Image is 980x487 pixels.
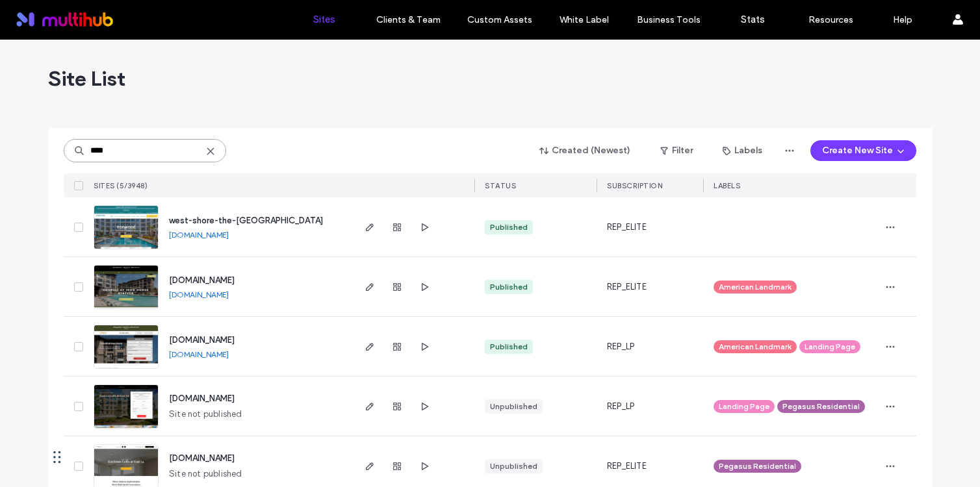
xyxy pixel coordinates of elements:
[169,349,229,359] a: [DOMAIN_NAME]
[376,14,441,25] label: Clients & Team
[805,341,855,353] span: Landing Page
[528,140,642,161] button: Created (Newest)
[485,181,516,190] span: STATUS
[94,181,148,190] span: SITES (5/3948)
[53,438,61,477] div: Drag
[169,393,235,403] a: [DOMAIN_NAME]
[810,140,916,161] button: Create New Site
[714,181,740,190] span: LABELS
[490,281,528,293] div: Published
[711,140,774,161] button: Labels
[607,400,634,413] span: REP_LP
[782,401,860,412] span: Pegasus Residential
[637,14,701,25] label: Business Tools
[490,221,528,233] div: Published
[313,14,335,25] label: Sites
[169,290,229,299] a: [DOMAIN_NAME]
[719,341,792,353] span: American Landmark
[607,460,647,473] span: REP_ELITE
[719,281,792,293] span: American Landmark
[490,460,537,472] div: Unpublished
[607,221,647,234] span: REP_ELITE
[169,216,323,225] a: west-shore-the-[GEOGRAPHIC_DATA]
[30,9,57,21] span: Help
[741,14,765,25] label: Stats
[490,341,528,353] div: Published
[893,14,912,25] label: Help
[169,230,229,240] a: [DOMAIN_NAME]
[607,181,662,190] span: SUBSCRIPTION
[48,66,125,92] span: Site List
[169,335,235,345] a: [DOMAIN_NAME]
[490,401,537,412] div: Unpublished
[467,14,532,25] label: Custom Assets
[808,14,853,25] label: Resources
[560,14,609,25] label: White Label
[169,468,242,481] span: Site not published
[607,281,647,293] span: REP_ELITE
[647,140,706,161] button: Filter
[607,340,634,353] span: REP_LP
[169,275,235,285] a: [DOMAIN_NAME]
[169,453,235,463] a: [DOMAIN_NAME]
[719,401,769,412] span: Landing Page
[169,408,242,421] span: Site not published
[719,460,796,472] span: Pegasus Residential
